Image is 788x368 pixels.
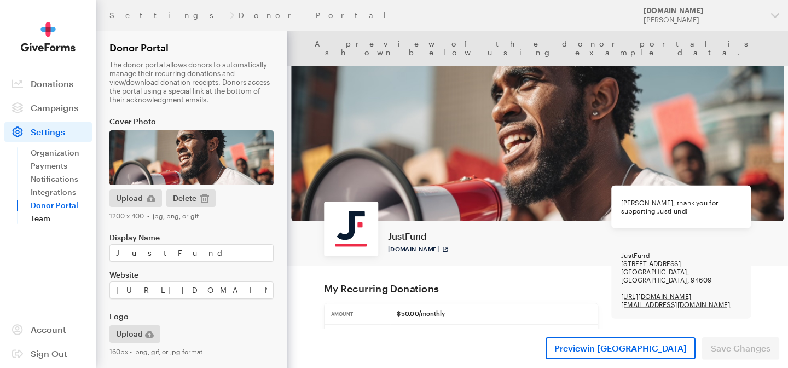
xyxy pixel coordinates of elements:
label: Display Name [109,233,274,242]
button: Upload [109,189,162,207]
h2: Donor Portal [109,42,274,54]
a: Donations [4,74,92,94]
span: Upload [116,192,143,205]
span: Settings [31,127,65,137]
a: Team [31,212,92,225]
span: Campaigns [31,102,78,113]
a: [EMAIL_ADDRESS][DOMAIN_NAME] [446,325,592,335]
p: The donor portal allows donors to automatically manage their recurring donations and view/downloa... [109,60,274,104]
a: Settings [109,11,225,20]
span: Preview [554,342,687,355]
div: [PERSON_NAME] [644,15,762,25]
span: in [GEOGRAPHIC_DATA] [587,343,687,353]
img: GiveForms [21,22,76,52]
a: Payments [31,159,92,173]
h1: JustFund [135,219,619,246]
a: Donor Portal [31,199,92,212]
p: [GEOGRAPHIC_DATA], [GEOGRAPHIC_DATA], 94609 [446,281,606,303]
a: [DOMAIN_NAME] [135,251,215,261]
a: Sign Out [4,344,92,364]
img: donorportal-cover.jpg [109,130,274,185]
td: Amount [50,329,138,357]
a: Campaigns [4,98,92,118]
a: Account [4,320,92,340]
td: $50.00/monthly [138,329,325,357]
label: Cover Photo [109,117,274,126]
div: 160px • png, gif, or jpg format [109,347,274,356]
label: Logo [109,312,274,321]
a: Settings [4,122,92,142]
a: Notifications [31,173,92,186]
div: 1200 x 400 • jpg, png, or gif [109,211,274,220]
div: [DOMAIN_NAME] [644,6,762,15]
div: A preview of the donor portal is shown below using example data. [287,31,788,66]
a: Integrations [31,186,92,199]
span: Donations [31,78,73,89]
label: Website [109,271,274,279]
span: Upload [116,327,143,341]
h2: My Recurring Donations [50,301,415,317]
input: Organization URL [109,281,274,299]
p: [STREET_ADDRESS] [446,270,606,281]
p: JustFund [446,259,606,270]
p: [PERSON_NAME], thank you for supporting JustFund! [446,189,606,211]
button: Upload [109,325,160,343]
a: Previewin [GEOGRAPHIC_DATA] [546,337,696,359]
span: Account [31,324,66,335]
a: [URL][DOMAIN_NAME] [446,314,540,324]
a: Organization [31,146,92,159]
input: Organization Name [109,244,274,262]
span: Delete [173,192,196,205]
span: Sign Out [31,348,67,359]
button: Delete [166,189,216,207]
